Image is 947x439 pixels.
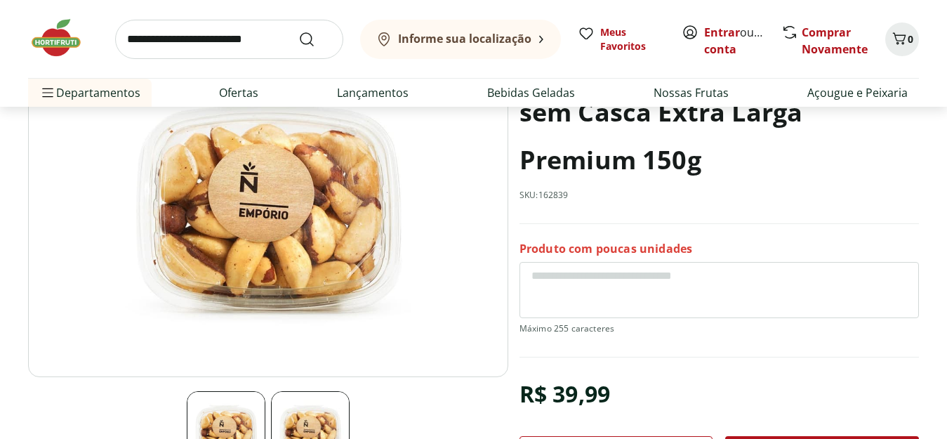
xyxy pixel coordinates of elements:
p: SKU: 162839 [519,190,569,201]
span: ou [704,24,767,58]
a: Nossas Frutas [654,84,729,101]
button: Carrinho [885,22,919,56]
b: Informe sua localização [398,31,531,46]
span: Departamentos [39,76,140,110]
button: Submit Search [298,31,332,48]
span: Meus Favoritos [600,25,665,53]
h1: Snacks de Castanha do Pará sem Casca Extra Larga Premium 150g [519,41,919,184]
div: R$ 39,99 [519,374,610,414]
a: Açougue e Peixaria [807,84,908,101]
img: Principal [28,41,508,377]
span: 0 [908,32,913,46]
input: search [115,20,343,59]
a: Meus Favoritos [578,25,665,53]
a: Criar conta [704,25,781,57]
a: Bebidas Geladas [487,84,575,101]
a: Ofertas [219,84,258,101]
p: Produto com poucas unidades [519,241,692,256]
a: Lançamentos [337,84,409,101]
button: Informe sua localização [360,20,561,59]
button: Menu [39,76,56,110]
img: Hortifruti [28,17,98,59]
a: Entrar [704,25,740,40]
a: Comprar Novamente [802,25,868,57]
